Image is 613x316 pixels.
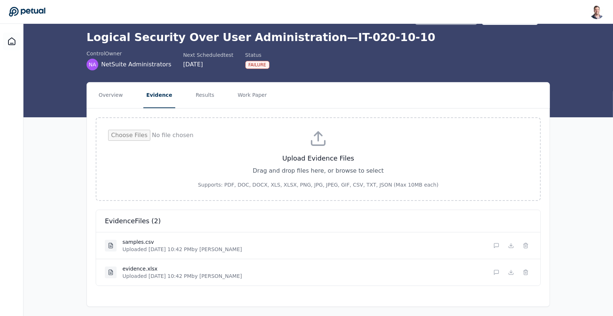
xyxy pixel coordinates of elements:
[235,82,270,108] button: Work Paper
[245,61,269,69] div: Failure
[520,240,532,251] button: Delete File
[193,82,217,108] button: Results
[9,7,45,17] a: Go to Dashboard
[105,216,532,226] h3: evidence Files ( 2 )
[245,51,269,59] div: Status
[520,267,532,278] button: Delete File
[491,267,502,278] button: Add/Edit Description
[87,82,550,108] nav: Tabs
[122,265,242,272] h4: evidence.xlsx
[505,240,517,251] button: Download File
[505,267,517,278] button: Download File
[122,272,242,280] p: Uploaded [DATE] 10:42 PM by [PERSON_NAME]
[122,238,242,246] h4: samples.csv
[3,33,21,50] a: Dashboard
[96,82,126,108] button: Overview
[122,246,242,253] p: Uploaded [DATE] 10:42 PM by [PERSON_NAME]
[87,50,171,57] div: control Owner
[183,60,233,69] div: [DATE]
[87,31,550,44] h1: Logical Security Over User Administration — IT-020-10-10
[143,82,175,108] button: Evidence
[491,240,502,251] button: Add/Edit Description
[183,51,233,59] div: Next Scheduled test
[89,61,96,68] span: NA
[590,4,604,19] img: Snir Kodesh
[101,60,171,69] span: NetSuite Administrators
